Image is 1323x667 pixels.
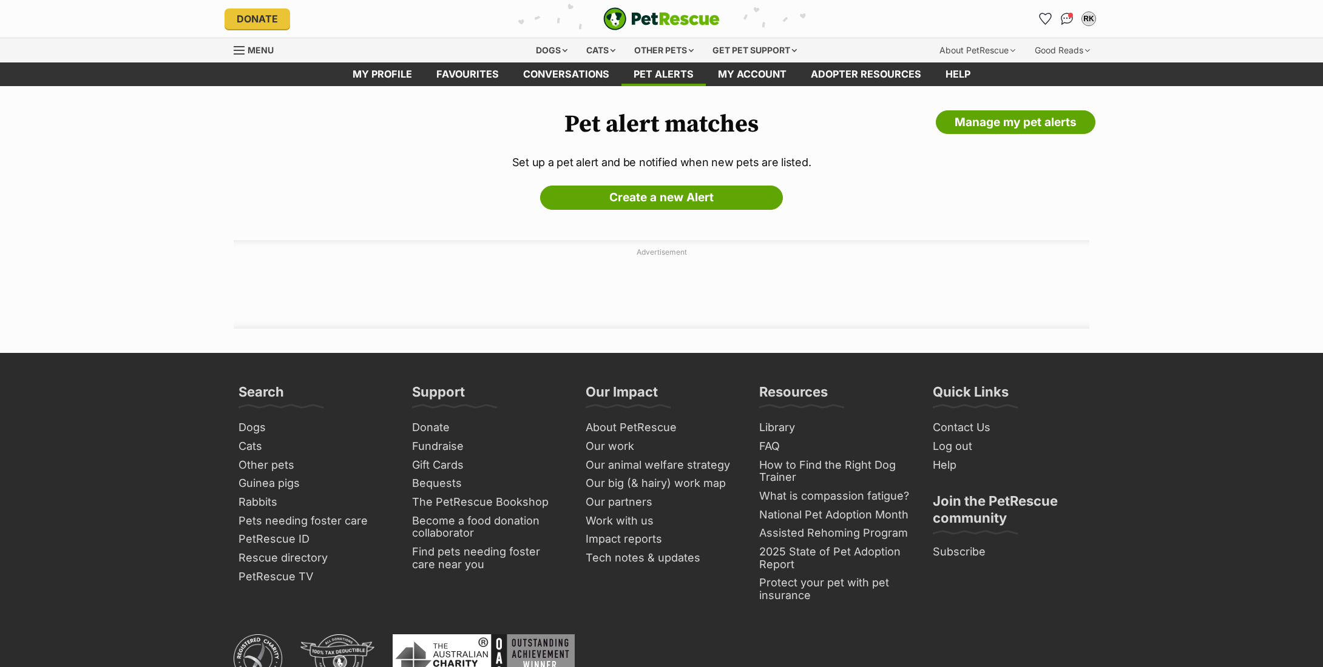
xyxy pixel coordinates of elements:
[754,456,916,487] a: How to Find the Right Dog Trainer
[754,437,916,456] a: FAQ
[754,487,916,506] a: What is compassion fatigue?
[928,418,1089,437] a: Contact Us
[578,38,624,62] div: Cats
[928,437,1089,456] a: Log out
[933,62,983,86] a: Help
[340,62,424,86] a: My profile
[1057,9,1077,28] a: Conversations
[239,383,284,407] h3: Search
[1079,9,1098,28] button: My account
[234,512,395,531] a: Pets needing foster care
[412,383,465,407] h3: Support
[754,524,916,543] a: Assisted Rehoming Program
[248,45,274,55] span: Menu
[581,418,742,437] a: About PetRescue
[933,383,1009,407] h3: Quick Links
[234,549,395,568] a: Rescue directory
[931,38,1024,62] div: About PetRescue
[581,437,742,456] a: Our work
[603,7,720,30] img: logo-e224e6f780fb5917bec1dbf3a21bbac754714ae5b6737aabdf751b685950b380.svg
[581,512,742,531] a: Work with us
[407,493,569,512] a: The PetRescue Bookshop
[759,383,828,407] h3: Resources
[234,456,395,475] a: Other pets
[234,530,395,549] a: PetRescue ID
[234,493,395,512] a: Rabbits
[234,568,395,586] a: PetRescue TV
[754,543,916,574] a: 2025 State of Pet Adoption Report
[407,543,569,574] a: Find pets needing foster care near you
[928,543,1089,561] a: Subscribe
[234,240,1089,329] div: Advertisement
[626,38,702,62] div: Other pets
[234,437,395,456] a: Cats
[1061,13,1074,25] img: chat-41dd97257d64d25036548639549fe6c8038ab92f7586957e7f3b1b290dea8141.svg
[754,418,916,437] a: Library
[704,38,805,62] div: Get pet support
[234,474,395,493] a: Guinea pigs
[581,493,742,512] a: Our partners
[234,110,1089,138] h1: Pet alert matches
[621,62,706,86] a: Pet alerts
[581,456,742,475] a: Our animal welfare strategy
[527,38,576,62] div: Dogs
[928,456,1089,475] a: Help
[1035,9,1055,28] a: Favourites
[936,110,1095,135] a: Manage my pet alerts
[1026,38,1098,62] div: Good Reads
[234,154,1089,170] p: Set up a pet alert and be notified when new pets are listed.
[1083,13,1095,25] div: RK
[407,474,569,493] a: Bequests
[407,437,569,456] a: Fundraise
[511,62,621,86] a: conversations
[407,512,569,543] a: Become a food donation collaborator
[799,62,933,86] a: Adopter resources
[407,456,569,475] a: Gift Cards
[1035,9,1098,28] ul: Account quick links
[581,474,742,493] a: Our big (& hairy) work map
[581,530,742,549] a: Impact reports
[586,383,658,407] h3: Our Impact
[603,7,720,30] a: PetRescue
[933,492,1084,534] h3: Join the PetRescue community
[754,506,916,525] a: National Pet Adoption Month
[424,62,511,86] a: Favourites
[234,38,282,60] a: Menu
[754,574,916,605] a: Protect your pet with pet insurance
[234,418,395,437] a: Dogs
[407,418,569,437] a: Donate
[540,186,783,210] a: Create a new Alert
[581,549,742,568] a: Tech notes & updates
[225,8,290,29] a: Donate
[706,62,799,86] a: My account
